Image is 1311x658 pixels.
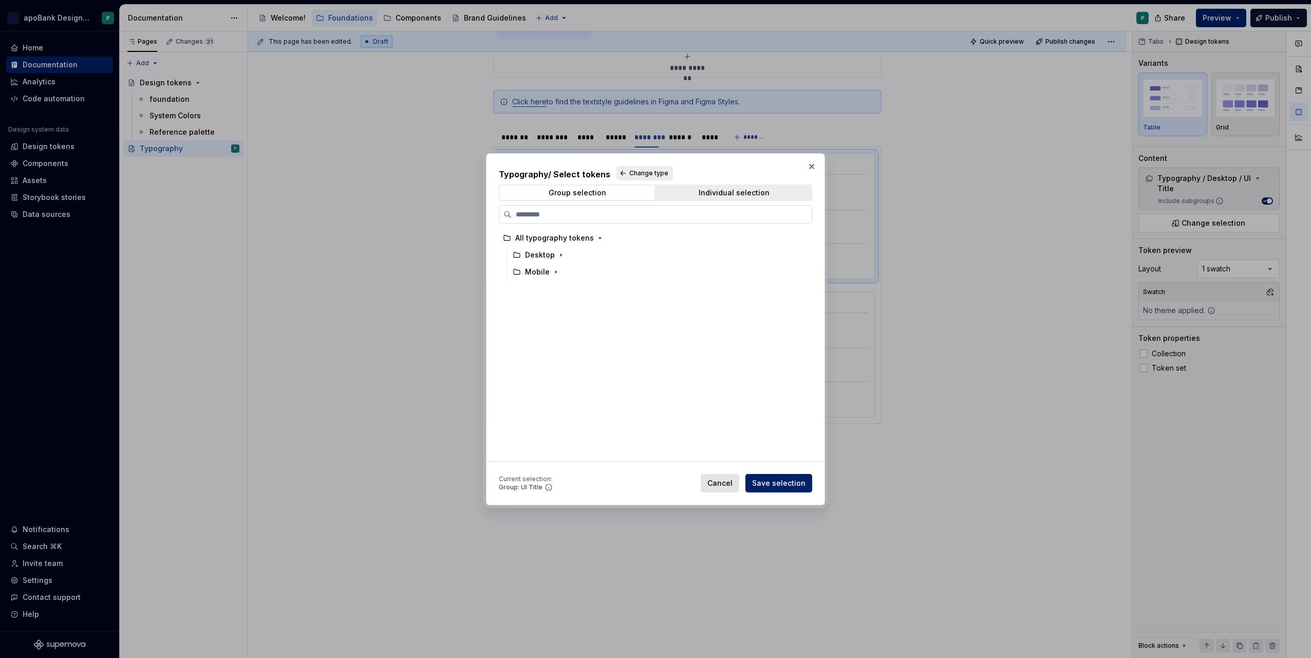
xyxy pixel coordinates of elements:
button: Change type [616,166,673,180]
div: Current selection : [499,475,553,483]
button: Cancel [701,474,739,492]
span: Save selection [752,478,806,488]
span: Cancel [707,478,733,488]
div: Group: UI Title [499,483,542,491]
div: Individual selection [699,189,770,197]
div: Group selection [549,189,606,197]
div: Desktop [525,250,555,260]
span: Change type [629,169,668,177]
h2: Typography / Select tokens [499,166,812,180]
button: Save selection [745,474,812,492]
div: All typography tokens [515,233,594,243]
div: Mobile [525,267,550,277]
